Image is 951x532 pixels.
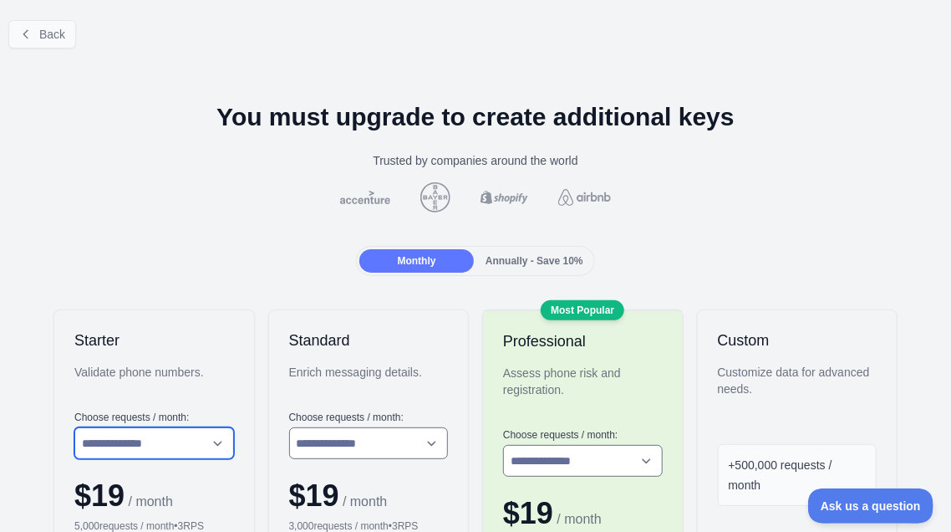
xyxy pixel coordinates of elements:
iframe: Toggle Customer Support [808,489,934,524]
h2: Standard [289,330,449,350]
div: Assess phone risk and registration. [503,365,663,415]
h2: Professional [503,331,663,351]
div: Enrich messaging details. [289,364,449,397]
div: Validate phone numbers. [74,364,234,397]
h2: Custom [718,330,877,350]
div: Customize data for advanced needs. [718,364,877,414]
h2: Starter [74,330,234,350]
